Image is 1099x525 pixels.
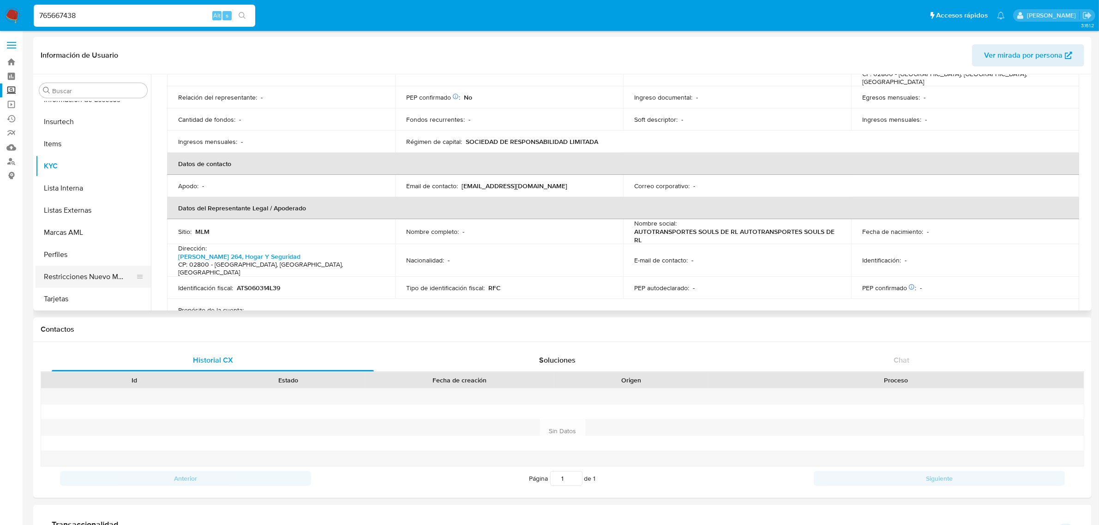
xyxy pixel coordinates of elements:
div: Proceso [715,376,1077,385]
p: - [239,115,241,124]
p: No [464,93,472,101]
a: Salir [1082,11,1092,20]
p: - [925,115,927,124]
p: - [462,227,464,236]
button: search-icon [233,9,252,22]
button: Lista Interna [36,177,151,199]
span: Ver mirada por persona [984,44,1063,66]
p: Cantidad de fondos : [178,115,235,124]
p: Ingreso documental : [634,93,692,101]
p: - [924,93,925,101]
a: [PERSON_NAME] 264, Hogar Y Seguridad [178,252,300,261]
p: - [448,256,450,264]
button: Listas Externas [36,199,151,221]
span: Soluciones [539,355,576,365]
p: - [202,182,204,190]
p: RFC [488,284,501,292]
p: Correo corporativo : [634,182,690,190]
div: Fecha de creación [372,376,548,385]
div: Id [64,376,204,385]
p: Propósito de la cuenta : [178,306,244,314]
p: Tipo de identificación fiscal : [406,284,485,292]
p: Régimen de capital : [406,137,462,146]
p: ATS060314L39 [237,284,280,292]
p: PEP confirmado : [406,93,460,101]
h1: Información de Usuario [41,51,118,60]
input: Buscar usuario o caso... [34,10,255,22]
span: Historial CX [193,355,233,365]
p: - [468,115,470,124]
p: Dirección : [178,244,207,252]
button: Perfiles [36,244,151,266]
p: Sitio : [178,227,192,236]
p: [EMAIL_ADDRESS][DOMAIN_NAME] [462,182,567,190]
p: - [241,137,243,146]
p: Nacionalidad : [406,256,444,264]
p: Fondos recurrentes : [406,115,465,124]
th: Datos de contacto [167,153,1079,175]
p: Ingresos mensuales : [862,115,921,124]
p: Relación del representante : [178,93,257,101]
button: Tarjetas [36,288,151,310]
button: Marcas AML [36,221,151,244]
h4: CP: 02800 - [GEOGRAPHIC_DATA], [GEOGRAPHIC_DATA], [GEOGRAPHIC_DATA] [178,261,380,277]
p: - [927,227,929,236]
span: s [226,11,228,20]
p: marianathalie.grajeda@mercadolibre.com.mx [1027,11,1079,20]
button: Items [36,133,151,155]
p: - [693,182,695,190]
p: - [691,256,693,264]
div: Origen [561,376,702,385]
span: Accesos rápidos [936,11,988,20]
button: Buscar [43,87,50,94]
p: SOCIEDAD DE RESPONSABILIDAD LIMITADA [466,137,598,146]
button: Anterior [60,471,311,486]
span: Chat [894,355,909,365]
p: - [920,284,922,292]
p: - [905,256,907,264]
p: - [693,284,695,292]
h1: Contactos [41,325,1084,334]
button: Ver mirada por persona [972,44,1084,66]
p: - [696,93,698,101]
p: Nombre social : [634,219,677,227]
a: Notificaciones [997,12,1005,19]
p: Nombre completo : [406,227,459,236]
p: Ingresos mensuales : [178,137,237,146]
p: Identificación fiscal : [178,284,233,292]
p: Egresos mensuales : [862,93,920,101]
button: KYC [36,155,151,177]
p: - [681,115,683,124]
p: MLM [195,227,210,236]
div: Estado [217,376,358,385]
p: PEP autodeclarado : [634,284,689,292]
p: Identificación : [862,256,901,264]
p: Fecha de nacimiento : [862,227,923,236]
span: Alt [213,11,221,20]
p: - [247,306,249,314]
p: Apodo : [178,182,198,190]
input: Buscar [52,87,144,95]
span: 1 [594,474,596,483]
p: Email de contacto : [406,182,458,190]
p: PEP confirmado : [862,284,916,292]
button: Restricciones Nuevo Mundo [36,266,144,288]
th: Datos del Representante Legal / Apoderado [167,197,1079,219]
p: AUTOTRANSPORTES SOULS DE RL AUTOTRANSPORTES SOULS DE RL [634,227,836,244]
span: Página de [529,471,596,486]
button: Insurtech [36,111,151,133]
h4: CP: 02800 - [GEOGRAPHIC_DATA], [GEOGRAPHIC_DATA], [GEOGRAPHIC_DATA] [862,70,1064,86]
p: Soft descriptor : [634,115,678,124]
p: E-mail de contacto : [634,256,688,264]
p: - [261,93,263,101]
button: Siguiente [814,471,1065,486]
